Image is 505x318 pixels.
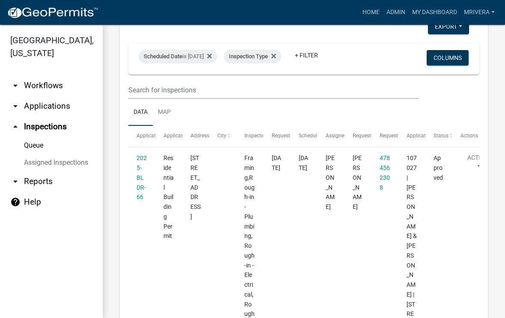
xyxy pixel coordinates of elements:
span: 1109 OCONEE SPRINGS RD [190,155,201,220]
span: 08/07/2025 [272,155,281,171]
span: Address [190,133,209,139]
span: Requested Date [272,133,308,139]
span: Actions [460,133,478,139]
a: Map [153,99,176,126]
button: Columns [427,50,469,65]
span: Residential Building Permit [163,155,174,239]
datatable-header-cell: Actions [452,126,479,146]
span: Application Description [407,133,460,139]
i: arrow_drop_down [10,101,21,111]
datatable-header-cell: City [209,126,236,146]
datatable-header-cell: Application Type [155,126,182,146]
a: 4784562308 [380,155,390,190]
datatable-header-cell: Inspection Type [236,126,263,146]
datatable-header-cell: Scheduled Time [290,126,317,146]
span: Requestor Name [353,133,391,139]
span: Requestor Phone [380,133,419,139]
i: arrow_drop_up [10,122,21,132]
datatable-header-cell: Requestor Phone [371,126,398,146]
span: Application [137,133,163,139]
div: [DATE] [299,153,309,173]
span: Status [434,133,449,139]
a: Data [128,99,153,126]
span: Scheduled Date [144,53,182,59]
a: Admin [383,4,409,21]
span: Shane Gilbert [353,155,362,210]
span: Scheduled Time [299,133,336,139]
input: Search for inspections [128,81,419,99]
a: 2025-BLDR-66 [137,155,147,200]
datatable-header-cell: Requested Date [263,126,290,146]
datatable-header-cell: Address [182,126,209,146]
a: My Dashboard [409,4,460,21]
a: + Filter [288,48,325,63]
span: Approved [434,155,443,181]
datatable-header-cell: Application Description [398,126,425,146]
i: arrow_drop_down [10,176,21,187]
span: Assigned Inspector [326,133,370,139]
a: mrivera [460,4,498,21]
button: Action [460,153,496,175]
datatable-header-cell: Assigned Inspector [317,126,344,146]
span: Inspection Type [229,53,268,59]
datatable-header-cell: Application [128,126,155,146]
datatable-header-cell: Status [425,126,452,146]
div: is [DATE] [139,50,217,63]
span: Application Type [163,133,202,139]
datatable-header-cell: Requestor Name [345,126,371,146]
button: Export [428,19,469,34]
a: Home [359,4,383,21]
span: City [217,133,226,139]
i: arrow_drop_down [10,80,21,91]
span: Michele Rivera [326,155,335,210]
span: Inspection Type [244,133,281,139]
i: help [10,197,21,207]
